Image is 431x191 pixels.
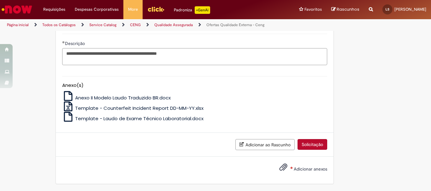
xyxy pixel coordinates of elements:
[62,105,204,111] a: Template - Counterfeit Incident Report DD-MM-YY.xlsx
[394,7,426,12] span: [PERSON_NAME]
[304,6,322,13] span: Favoritos
[62,94,171,101] a: Anexo II Modelo Laudo Traduzido BR.docx
[154,22,193,27] a: Qualidade Assegurada
[235,139,295,150] button: Adicionar ao Rascunho
[5,19,283,31] ul: Trilhas de página
[298,139,327,150] button: Solicitação
[130,22,141,27] a: CENG
[278,161,289,176] button: Adicionar anexos
[75,94,171,101] span: Anexo II Modelo Laudo Traduzido BR.docx
[42,22,76,27] a: Todos os Catálogos
[1,3,33,16] img: ServiceNow
[147,4,164,14] img: click_logo_yellow_360x200.png
[195,6,210,14] p: +GenAi
[62,83,327,88] h5: Anexo(s)
[386,7,389,11] span: LS
[65,41,86,46] span: Descrição
[7,22,29,27] a: Página inicial
[294,166,327,172] span: Adicionar anexos
[128,6,138,13] span: More
[174,6,210,14] div: Padroniza
[43,6,65,13] span: Requisições
[337,6,359,12] span: Rascunhos
[62,41,65,43] span: Obrigatório Preenchido
[62,48,327,65] textarea: Descrição
[75,105,204,111] span: Template - Counterfeit Incident Report DD-MM-YY.xlsx
[206,22,264,27] a: Ofertas Qualidade Externa - Ceng
[331,7,359,13] a: Rascunhos
[62,115,204,122] a: Template - Laudo de Exame Técnico Laboratorial.docx
[75,115,204,122] span: Template - Laudo de Exame Técnico Laboratorial.docx
[89,22,116,27] a: Service Catalog
[75,6,119,13] span: Despesas Corporativas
